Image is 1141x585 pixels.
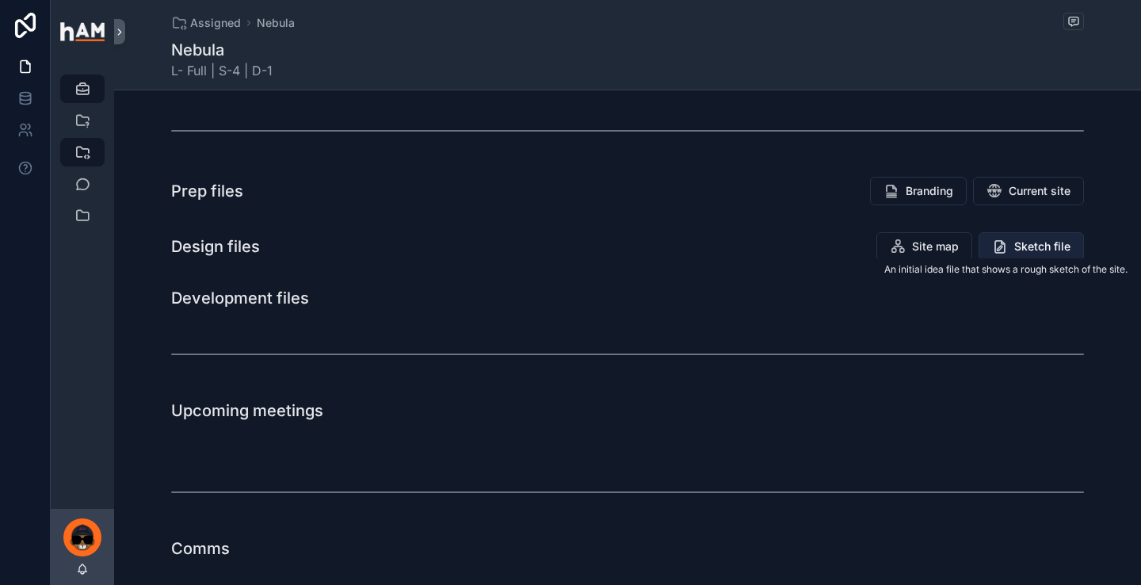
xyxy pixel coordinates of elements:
[884,263,1128,275] span: An initial idea file that shows a rough sketch of the site.
[171,61,273,80] span: L- Full | S-4 | D-1
[1014,239,1070,254] span: Sketch file
[973,177,1084,205] button: Current site
[60,22,105,41] img: App logo
[171,39,273,61] h1: Nebula
[1009,183,1070,199] span: Current site
[876,232,972,261] button: Site map
[190,15,241,31] span: Assigned
[51,63,114,250] div: scrollable content
[171,537,230,560] h1: Comms
[257,15,295,31] a: Nebula
[870,177,967,205] button: Branding
[171,287,309,309] h1: Development files
[912,239,959,254] span: Site map
[906,183,953,199] span: Branding
[979,232,1084,261] button: Sketch file
[171,235,260,258] h1: Design files
[171,400,323,422] h1: Upcoming meetings
[171,15,241,31] a: Assigned
[171,180,243,202] h1: Prep files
